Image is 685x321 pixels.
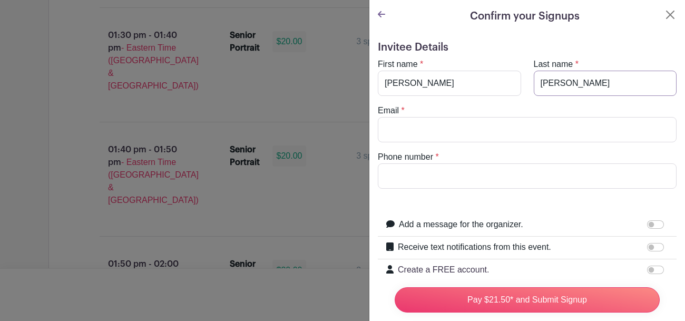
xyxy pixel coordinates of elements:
[664,8,677,21] button: Close
[399,218,523,231] label: Add a message for the organizer.
[378,41,677,54] h5: Invitee Details
[470,8,580,24] h5: Confirm your Signups
[395,287,660,313] input: Pay $21.50* and Submit Signup
[378,104,399,117] label: Email
[378,151,433,163] label: Phone number
[398,264,645,276] p: Create a FREE account.
[398,241,551,254] label: Receive text notifications from this event.
[378,58,418,71] label: First name
[534,58,573,71] label: Last name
